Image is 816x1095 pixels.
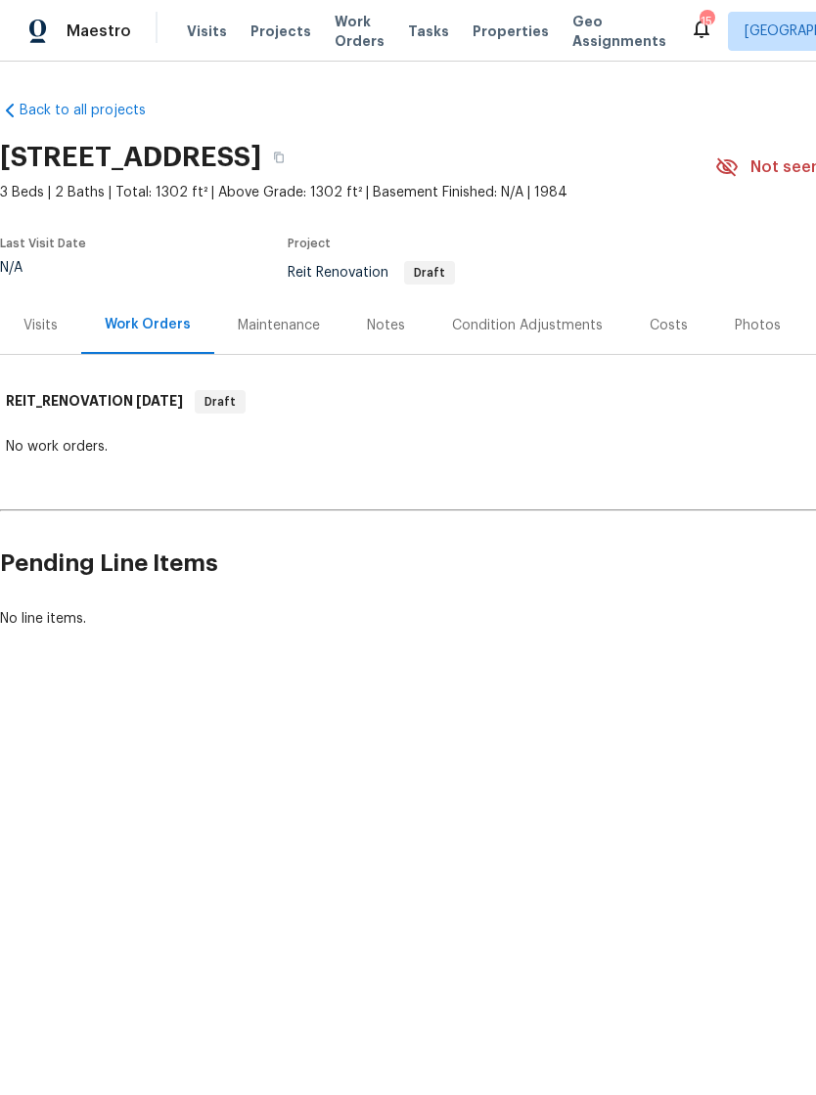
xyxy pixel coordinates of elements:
span: Draft [406,267,453,279]
div: Maintenance [238,316,320,335]
span: Project [288,238,331,249]
span: Geo Assignments [572,12,666,51]
div: Work Orders [105,315,191,334]
div: Condition Adjustments [452,316,603,335]
div: Photos [735,316,781,335]
span: Draft [197,392,244,412]
div: Notes [367,316,405,335]
span: Maestro [67,22,131,41]
div: 15 [700,12,713,31]
span: Tasks [408,24,449,38]
span: [DATE] [136,394,183,408]
div: Costs [650,316,688,335]
span: Properties [473,22,549,41]
h6: REIT_RENOVATION [6,390,183,414]
span: Visits [187,22,227,41]
span: Work Orders [335,12,385,51]
button: Copy Address [261,140,296,175]
div: Visits [23,316,58,335]
span: Projects [250,22,311,41]
span: Reit Renovation [288,266,455,280]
